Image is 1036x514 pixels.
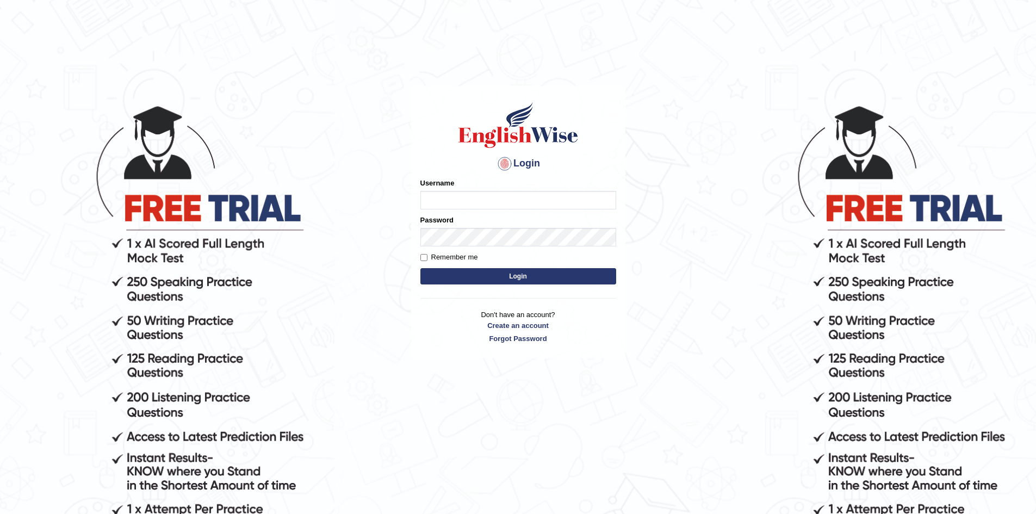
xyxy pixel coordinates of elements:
a: Create an account [420,320,616,331]
label: Remember me [420,252,478,263]
h4: Login [420,155,616,172]
p: Don't have an account? [420,309,616,343]
label: Username [420,178,455,188]
input: Remember me [420,254,427,261]
button: Login [420,268,616,284]
label: Password [420,215,454,225]
a: Forgot Password [420,333,616,344]
img: Logo of English Wise sign in for intelligent practice with AI [456,101,580,150]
